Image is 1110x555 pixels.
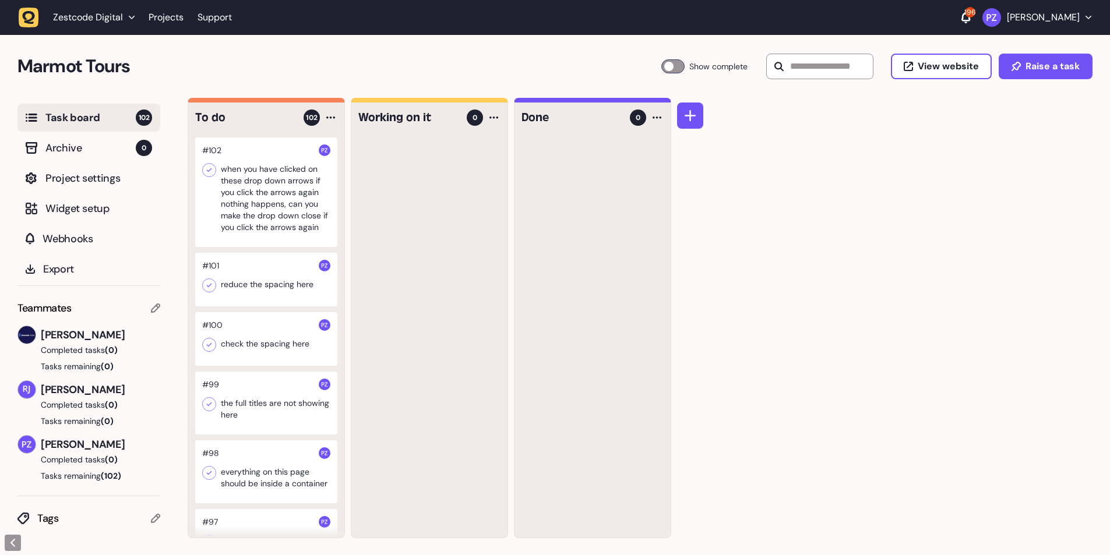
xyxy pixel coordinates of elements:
[17,134,160,162] button: Archive0
[18,326,36,344] img: Harry Robinson
[17,195,160,222] button: Widget setup
[18,436,36,453] img: Paris Zisis
[17,164,160,192] button: Project settings
[999,54,1093,79] button: Raise a task
[1007,12,1080,23] p: [PERSON_NAME]
[19,7,142,28] button: Zestcode Digital
[891,54,992,79] button: View website
[982,8,1091,27] button: [PERSON_NAME]
[41,327,160,343] span: [PERSON_NAME]
[358,109,459,126] h4: Working on it
[17,470,160,482] button: Tasks remaining(102)
[41,381,160,398] span: [PERSON_NAME]
[101,416,114,426] span: (0)
[319,447,330,459] img: Paris Zisis
[53,12,123,23] span: Zestcode Digital
[965,7,975,17] div: 196
[45,109,136,126] span: Task board
[17,104,160,132] button: Task board102
[136,140,152,156] span: 0
[319,260,330,271] img: Paris Zisis
[105,454,118,465] span: (0)
[18,381,36,398] img: Riki-leigh Jones
[982,8,1001,27] img: Paris Zisis
[105,400,118,410] span: (0)
[17,399,151,411] button: Completed tasks(0)
[195,109,295,126] h4: To do
[319,379,330,390] img: Paris Zisis
[473,112,477,123] span: 0
[37,510,151,526] span: Tags
[319,319,330,331] img: Paris Zisis
[636,112,640,123] span: 0
[17,360,160,372] button: Tasks remaining(0)
[17,255,160,283] button: Export
[43,231,152,247] span: Webhooks
[17,52,661,80] h2: Marmot Tours
[17,344,151,356] button: Completed tasks(0)
[41,436,160,453] span: [PERSON_NAME]
[306,112,318,123] span: 102
[17,454,151,465] button: Completed tasks(0)
[45,140,136,156] span: Archive
[918,62,979,71] span: View website
[17,225,160,253] button: Webhooks
[17,415,160,427] button: Tasks remaining(0)
[319,516,330,528] img: Paris Zisis
[45,200,152,217] span: Widget setup
[43,261,152,277] span: Export
[101,361,114,372] span: (0)
[521,109,622,126] h4: Done
[17,300,72,316] span: Teammates
[198,12,232,23] a: Support
[105,345,118,355] span: (0)
[136,109,152,126] span: 102
[45,170,152,186] span: Project settings
[319,144,330,156] img: Paris Zisis
[149,7,184,28] a: Projects
[689,59,748,73] span: Show complete
[101,471,121,481] span: (102)
[1026,62,1080,71] span: Raise a task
